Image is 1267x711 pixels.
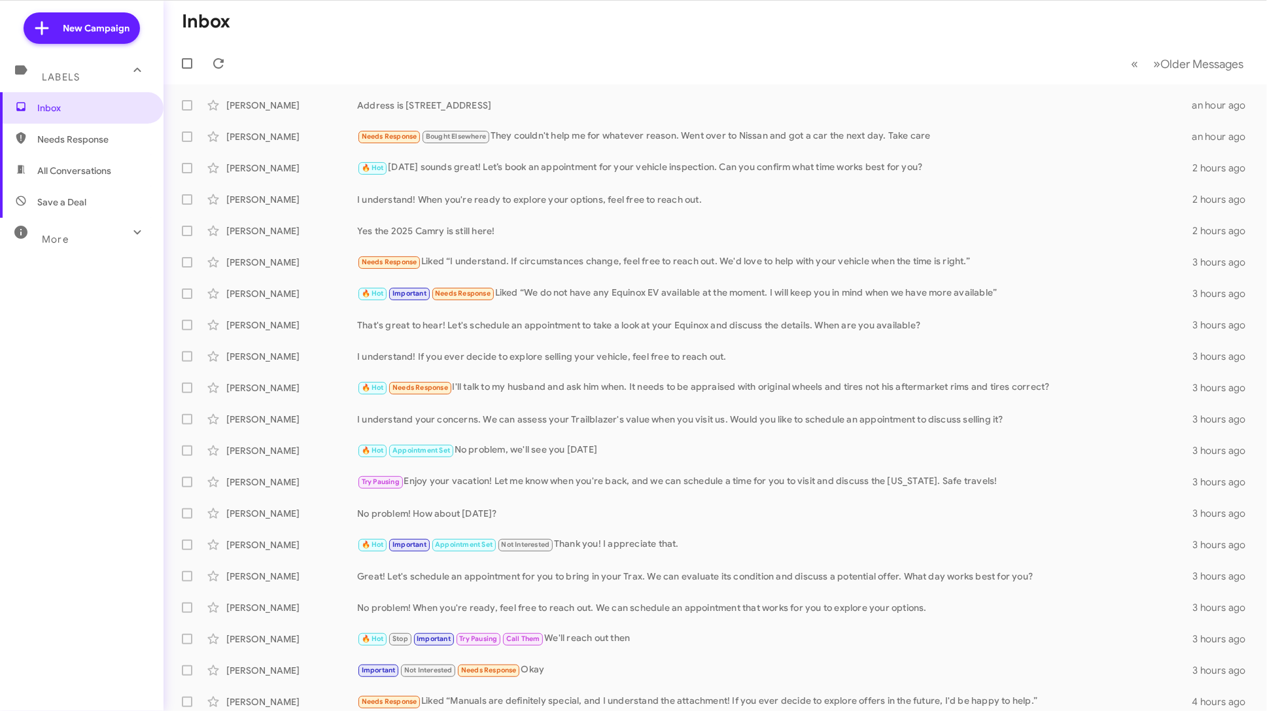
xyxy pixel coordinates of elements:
div: [PERSON_NAME] [226,130,357,143]
div: [PERSON_NAME] [226,162,357,175]
span: 🔥 Hot [362,289,384,298]
div: Great! Let's schedule an appointment for you to bring in your Trax. We can evaluate its condition... [357,570,1193,583]
div: [PERSON_NAME] [226,224,357,237]
button: Next [1145,50,1251,77]
div: Yes the 2025 Camry is still here! [357,224,1193,237]
span: Important [417,634,451,643]
span: Appointment Set [392,446,450,455]
span: Try Pausing [362,477,400,486]
span: » [1153,56,1160,72]
div: I understand! When you're ready to explore your options, feel free to reach out. [357,193,1193,206]
span: New Campaign [63,22,130,35]
div: [PERSON_NAME] [226,538,357,551]
div: [PERSON_NAME] [226,193,357,206]
div: an hour ago [1192,130,1257,143]
div: [PERSON_NAME] [226,570,357,583]
div: [PERSON_NAME] [226,413,357,426]
div: Liked “I understand. If circumstances change, feel free to reach out. We'd love to help with your... [357,254,1193,269]
span: 🔥 Hot [362,540,384,549]
span: Stop [392,634,408,643]
div: an hour ago [1192,99,1257,112]
div: I'll talk to my husband and ask him when. It needs to be appraised with original wheels and tires... [357,380,1193,395]
span: Needs Response [392,383,448,392]
div: [PERSON_NAME] [226,695,357,708]
div: No problem! How about [DATE]? [357,507,1193,520]
span: Needs Response [362,132,417,141]
div: 3 hours ago [1193,350,1257,363]
span: Call Them [506,634,540,643]
div: 4 hours ago [1192,695,1257,708]
span: Needs Response [435,289,491,298]
nav: Page navigation example [1124,50,1251,77]
span: Not Interested [502,540,550,549]
div: 3 hours ago [1193,413,1257,426]
span: Bought Elsewhere [426,132,486,141]
div: 2 hours ago [1193,193,1257,206]
div: Enjoy your vacation! Let me know when you're back, and we can schedule a time for you to visit an... [357,474,1193,489]
div: [PERSON_NAME] [226,664,357,677]
span: 🔥 Hot [362,446,384,455]
div: 3 hours ago [1193,476,1257,489]
div: 3 hours ago [1193,570,1257,583]
div: I understand your concerns. We can assess your Trailblazer's value when you visit us. Would you l... [357,413,1193,426]
div: [PERSON_NAME] [226,633,357,646]
div: Address is [STREET_ADDRESS] [357,99,1192,112]
div: [PERSON_NAME] [226,319,357,332]
span: Needs Response [461,666,517,674]
span: Appointment Set [435,540,493,549]
div: [PERSON_NAME] [226,256,357,269]
div: [DATE] sounds great! Let’s book an appointment for your vehicle inspection. Can you confirm what ... [357,160,1193,175]
button: Previous [1123,50,1146,77]
span: All Conversations [37,164,111,177]
div: 3 hours ago [1193,287,1257,300]
div: 3 hours ago [1193,633,1257,646]
span: 🔥 Hot [362,634,384,643]
span: « [1131,56,1138,72]
a: New Campaign [24,12,140,44]
div: [PERSON_NAME] [226,381,357,394]
div: [PERSON_NAME] [226,350,357,363]
span: Labels [42,71,80,83]
div: 3 hours ago [1193,256,1257,269]
div: [PERSON_NAME] [226,601,357,614]
div: 3 hours ago [1193,664,1257,677]
span: Important [392,540,426,549]
span: Needs Response [362,258,417,266]
span: 🔥 Hot [362,164,384,172]
div: 2 hours ago [1193,224,1257,237]
div: We'll reach out then [357,631,1193,646]
span: 🔥 Hot [362,383,384,392]
span: Older Messages [1160,57,1243,71]
div: They couldn't help me for whatever reason. Went over to Nissan and got a car the next day. Take care [357,129,1192,144]
div: I understand! If you ever decide to explore selling your vehicle, feel free to reach out. [357,350,1193,363]
div: 3 hours ago [1193,507,1257,520]
div: [PERSON_NAME] [226,507,357,520]
div: 3 hours ago [1193,444,1257,457]
h1: Inbox [182,11,230,32]
div: [PERSON_NAME] [226,287,357,300]
span: Try Pausing [459,634,497,643]
div: No problem, we'll see you [DATE] [357,443,1193,458]
div: [PERSON_NAME] [226,476,357,489]
div: [PERSON_NAME] [226,444,357,457]
div: Liked “Manuals are definitely special, and I understand the attachment! If you ever decide to exp... [357,694,1192,709]
div: 2 hours ago [1193,162,1257,175]
div: Thank you! I appreciate that. [357,537,1193,552]
div: No problem! When you're ready, feel free to reach out. We can schedule an appointment that works ... [357,601,1193,614]
div: Liked “We do not have any Equinox EV available at the moment. I will keep you in mind when we hav... [357,286,1193,301]
span: Inbox [37,101,148,114]
span: Save a Deal [37,196,86,209]
span: Needs Response [37,133,148,146]
div: 3 hours ago [1193,538,1257,551]
div: That's great to hear! Let's schedule an appointment to take a look at your Equinox and discuss th... [357,319,1193,332]
span: Important [392,289,426,298]
span: Needs Response [362,697,417,706]
div: 3 hours ago [1193,601,1257,614]
span: Important [362,666,396,674]
div: 3 hours ago [1193,381,1257,394]
div: [PERSON_NAME] [226,99,357,112]
div: 3 hours ago [1193,319,1257,332]
div: Okay [357,663,1193,678]
span: More [42,234,69,245]
span: Not Interested [404,666,453,674]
